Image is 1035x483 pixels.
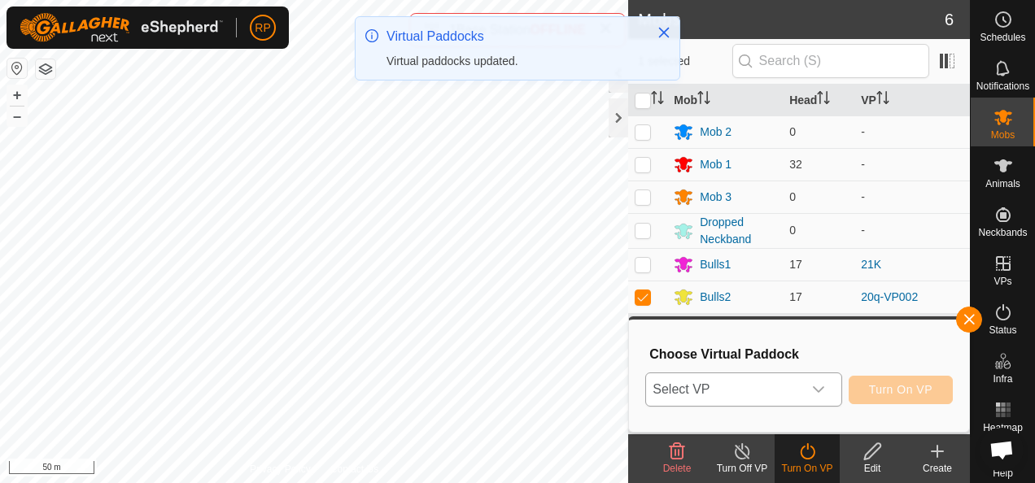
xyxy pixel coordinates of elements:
span: 32 [789,158,802,171]
button: Turn On VP [849,376,953,404]
span: 17 [789,290,802,303]
span: Help [993,468,1013,478]
span: Neckbands [978,228,1027,237]
div: Turn Off VP [710,461,775,476]
span: 0 [789,190,796,203]
div: Mob 1 [700,156,731,173]
th: Head [783,85,854,116]
p-sorticon: Activate to sort [817,94,830,107]
button: – [7,107,27,126]
div: Edit [840,461,905,476]
span: Notifications [976,81,1029,91]
a: 21K [861,258,881,271]
input: Search (S) [732,44,929,78]
span: Animals [985,179,1020,189]
p-sorticon: Activate to sort [876,94,889,107]
h2: Mobs [638,10,945,29]
td: - [854,213,970,248]
div: Mob 2 [700,124,731,141]
span: Turn On VP [869,383,932,396]
span: 6 [945,7,954,32]
span: Heatmap [983,423,1023,433]
span: RP [255,20,270,37]
div: Create [905,461,970,476]
a: Contact Us [330,462,378,476]
span: VPs [994,276,1011,286]
p-sorticon: Activate to sort [651,94,664,107]
span: 17 [789,258,802,271]
div: Turn On VP [775,461,840,476]
div: Virtual paddocks updated. [386,53,640,70]
td: - [854,181,970,213]
span: 1 selected [638,53,731,70]
span: 0 [789,224,796,237]
div: Virtual Paddocks [386,27,640,46]
span: Mobs [991,130,1015,140]
div: Bulls1 [700,256,731,273]
th: VP [854,85,970,116]
span: Select VP [646,373,801,406]
button: + [7,85,27,105]
p-sorticon: Activate to sort [697,94,710,107]
td: - [854,148,970,181]
div: dropdown trigger [802,373,835,406]
button: Close [653,21,675,44]
div: Open chat [980,428,1024,472]
span: Schedules [980,33,1025,42]
h3: Choose Virtual Paddock [649,346,953,362]
span: 0 [789,125,796,138]
span: Infra [993,374,1012,384]
a: 20q-VP002 [861,290,918,303]
span: Status [989,325,1016,335]
td: - [854,115,970,148]
button: Map Layers [36,59,55,79]
button: Reset Map [7,59,27,78]
div: Mob 3 [700,189,731,206]
th: Mob [667,85,783,116]
div: Bulls2 [700,289,731,306]
div: Dropped Neckband [700,214,776,248]
span: Delete [663,463,692,474]
img: Gallagher Logo [20,13,223,42]
a: Privacy Policy [250,462,311,476]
